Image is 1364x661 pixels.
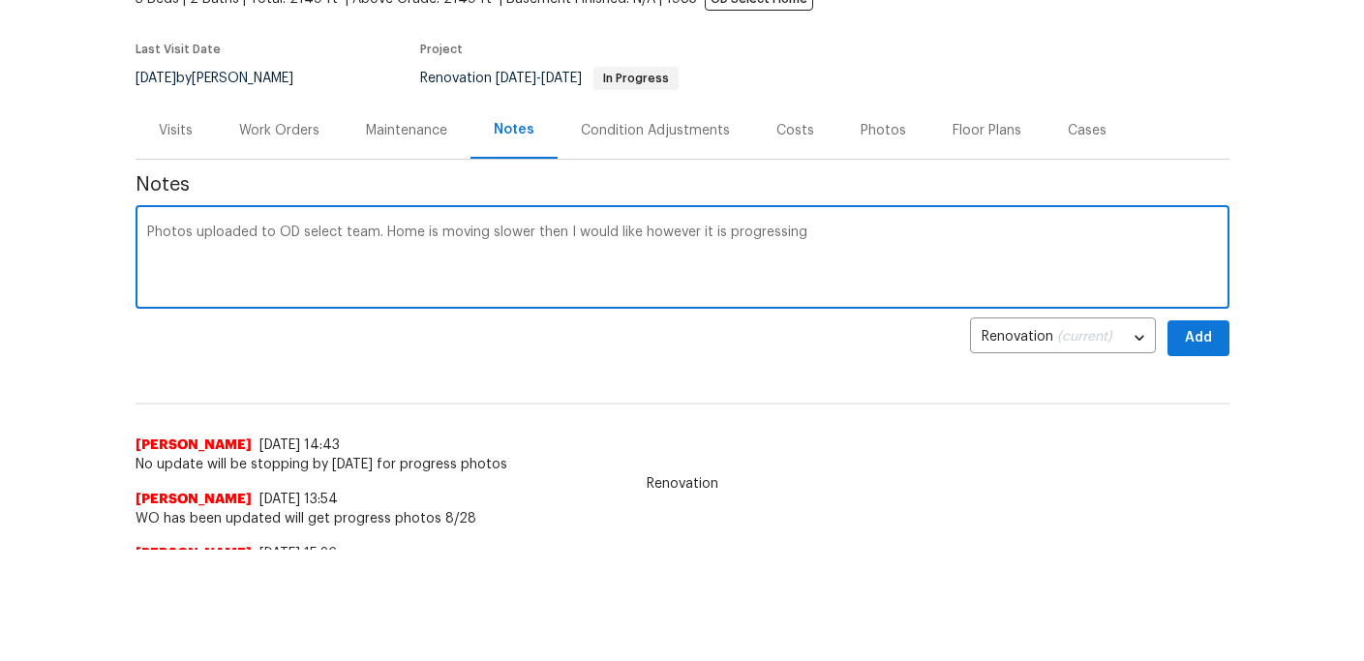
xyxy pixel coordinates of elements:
span: [PERSON_NAME] [136,436,252,455]
textarea: Photos uploaded to OD select team. Home is moving slower then I would like however it is progressing [147,225,1218,293]
span: Renovation [420,72,679,85]
div: Visits [159,121,193,140]
span: Last Visit Date [136,44,221,55]
span: (current) [1057,330,1112,344]
div: Cases [1068,121,1106,140]
span: [DATE] [136,72,176,85]
span: - [496,72,582,85]
span: Project [420,44,463,55]
span: [DATE] 14:43 [259,438,340,452]
div: Floor Plans [953,121,1021,140]
div: Work Orders [239,121,319,140]
span: [DATE] [496,72,536,85]
div: Notes [494,120,534,139]
span: Add [1183,326,1214,350]
span: [DATE] 13:54 [259,493,338,506]
div: Renovation (current) [970,315,1156,362]
span: [DATE] 15:36 [259,547,337,560]
span: Notes [136,175,1229,195]
div: Photos [861,121,906,140]
span: WO has been updated will get progress photos 8/28 [136,509,1229,528]
button: Add [1167,320,1229,356]
span: [DATE] [541,72,582,85]
span: In Progress [595,73,677,84]
div: Costs [776,121,814,140]
span: Renovation [635,474,730,494]
span: No update will be stopping by [DATE] for progress photos [136,455,1229,474]
div: Maintenance [366,121,447,140]
div: by [PERSON_NAME] [136,67,317,90]
span: [PERSON_NAME] [136,490,252,509]
span: [PERSON_NAME] [136,544,252,563]
div: Condition Adjustments [581,121,730,140]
